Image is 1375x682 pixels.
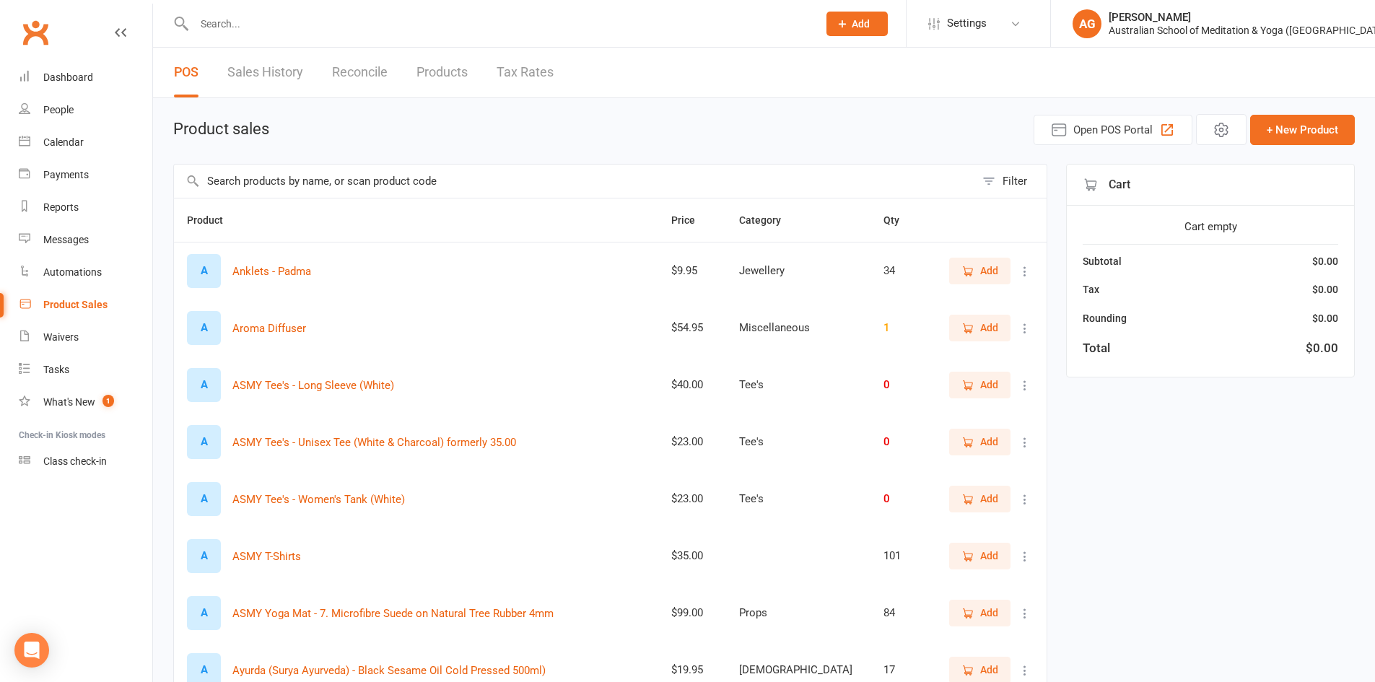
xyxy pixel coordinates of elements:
div: A [187,368,221,402]
div: $19.95 [671,664,713,676]
div: $0.00 [1306,338,1338,358]
div: Tax [1083,281,1099,297]
button: Add [949,258,1010,284]
button: Add [949,600,1010,626]
div: Automations [43,266,102,278]
div: A [187,539,221,573]
div: $99.00 [671,607,713,619]
div: $0.00 [1312,281,1338,297]
div: 34 [883,265,917,277]
span: Add [980,320,998,336]
button: Add [826,12,888,36]
span: Add [852,18,870,30]
div: $54.95 [671,322,713,334]
h1: Product sales [173,121,269,138]
button: + New Product [1250,115,1355,145]
div: AG [1073,9,1101,38]
button: Ayurda (Surya Ayurveda) - Black Sesame Oil Cold Pressed 500ml) [232,662,546,679]
a: Automations [19,256,152,289]
div: $0.00 [1312,310,1338,326]
button: Add [949,372,1010,398]
div: Open Intercom Messenger [14,633,49,668]
div: Tasks [43,364,69,375]
input: Search... [190,14,808,34]
button: Add [949,429,1010,455]
button: Aroma Diffuser [232,320,306,337]
a: POS [174,48,198,97]
span: Price [671,214,711,226]
button: Price [671,211,711,229]
div: A [187,311,221,345]
div: Miscellaneous [739,322,857,334]
a: Reports [19,191,152,224]
span: Add [980,434,998,450]
div: Payments [43,169,89,180]
div: $9.95 [671,265,713,277]
div: Waivers [43,331,79,343]
div: 0 [883,493,917,505]
div: A [187,425,221,459]
a: Payments [19,159,152,191]
a: Waivers [19,321,152,354]
div: Class check-in [43,455,107,467]
div: A [187,482,221,516]
button: ASMY Tee's - Unisex Tee (White & Charcoal) formerly 35.00 [232,434,516,451]
div: A [187,596,221,630]
button: ASMY Tee's - Women's Tank (White) [232,491,405,508]
div: 0 [883,436,917,448]
button: Filter [975,165,1047,198]
button: Open POS Portal [1034,115,1192,145]
div: [DEMOGRAPHIC_DATA] [739,664,857,676]
div: Dashboard [43,71,93,83]
button: ASMY T-Shirts [232,548,301,565]
span: Add [980,548,998,564]
a: People [19,94,152,126]
div: Cart [1067,165,1354,206]
a: Sales History [227,48,303,97]
div: Tee's [739,493,857,505]
div: 17 [883,664,917,676]
div: $23.00 [671,493,713,505]
div: Cart empty [1083,218,1338,235]
span: 1 [102,395,114,407]
span: Add [980,662,998,678]
div: People [43,104,74,115]
span: Settings [947,7,987,40]
div: Calendar [43,136,84,148]
div: Reports [43,201,79,213]
div: Tee's [739,379,857,391]
a: Tasks [19,354,152,386]
a: Clubworx [17,14,53,51]
button: Product [187,211,239,229]
a: Class kiosk mode [19,445,152,478]
div: 0 [883,379,917,391]
div: Props [739,607,857,619]
span: Add [980,377,998,393]
a: Tax Rates [497,48,554,97]
div: $35.00 [671,550,713,562]
span: Add [980,605,998,621]
span: Product [187,214,239,226]
button: Add [949,543,1010,569]
div: A [187,254,221,288]
div: Jewellery [739,265,857,277]
button: Anklets - Padma [232,263,311,280]
button: Qty [883,211,915,229]
div: Rounding [1083,310,1127,326]
span: Category [739,214,797,226]
a: Calendar [19,126,152,159]
div: What's New [43,396,95,408]
button: ASMY Tee's - Long Sleeve (White) [232,377,394,394]
div: Product Sales [43,299,108,310]
button: ASMY Yoga Mat - 7. Microfibre Suede on Natural Tree Rubber 4mm [232,605,554,622]
span: Open POS Portal [1073,121,1153,139]
span: Qty [883,214,915,226]
div: $0.00 [1312,253,1338,269]
div: 1 [883,322,917,334]
input: Search products by name, or scan product code [174,165,975,198]
div: Tee's [739,436,857,448]
button: Category [739,211,797,229]
div: Filter [1003,172,1027,190]
div: 101 [883,550,917,562]
a: Product Sales [19,289,152,321]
